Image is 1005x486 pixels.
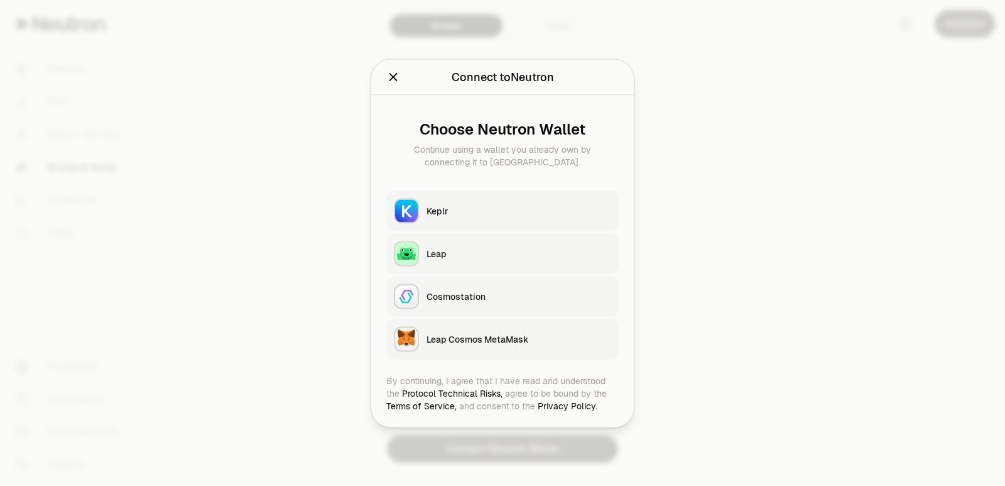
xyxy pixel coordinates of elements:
div: By continuing, I agree that I have read and understood the agree to be bound by the and consent t... [386,374,619,412]
button: CosmostationCosmostation [386,276,619,316]
button: Close [386,68,400,86]
img: Keplr [395,199,418,222]
img: Leap [395,242,418,265]
div: Connect to Neutron [452,68,554,86]
div: Choose Neutron Wallet [396,120,609,138]
a: Protocol Technical Risks, [402,387,503,399]
button: Leap Cosmos MetaMaskLeap Cosmos MetaMask [386,319,619,359]
div: Leap Cosmos MetaMask [426,333,611,345]
div: Keplr [426,204,611,217]
div: Cosmostation [426,290,611,302]
a: Terms of Service, [386,400,457,411]
img: Cosmostation [395,285,418,307]
div: Leap [426,247,611,260]
div: Continue using a wallet you already own by connecting it to [GEOGRAPHIC_DATA]. [396,143,609,168]
button: LeapLeap [386,233,619,273]
a: Privacy Policy. [538,400,597,411]
img: Leap Cosmos MetaMask [395,328,418,350]
button: KeplrKeplr [386,191,619,231]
